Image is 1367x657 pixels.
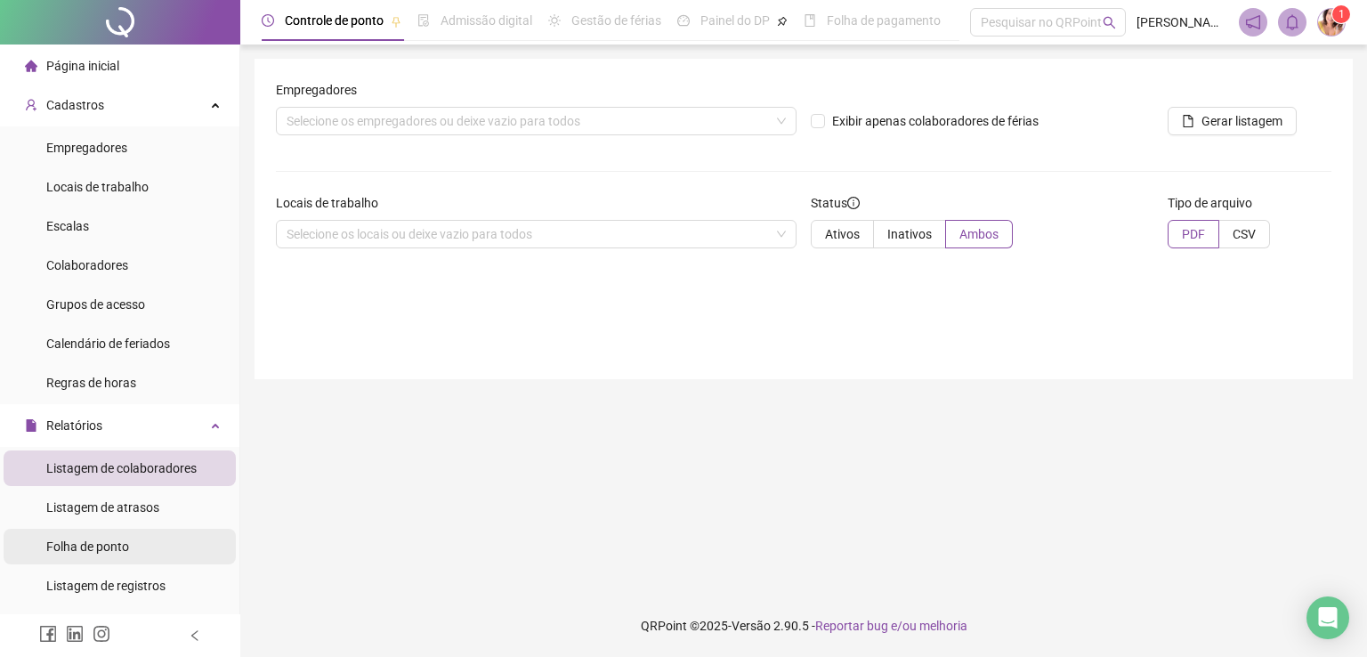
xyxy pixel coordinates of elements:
span: Controle de ponto [285,13,384,28]
span: Calendário de feriados [46,337,170,351]
label: Locais de trabalho [276,193,390,213]
span: Inativos [887,227,932,241]
span: file-done [417,14,430,27]
span: Locais de trabalho [46,180,149,194]
span: PDF [1182,227,1205,241]
span: pushpin [777,16,788,27]
span: Versão [732,619,771,633]
div: Open Intercom Messenger [1306,596,1349,639]
span: Relatórios [46,418,102,433]
span: Empregadores [46,141,127,155]
span: Listagem de registros [46,579,166,593]
span: left [189,629,201,642]
span: clock-circle [262,14,274,27]
span: file [1182,115,1194,127]
sup: Atualize o seu contato no menu Meus Dados [1332,5,1350,23]
span: [PERSON_NAME] [1136,12,1228,32]
span: dashboard [677,14,690,27]
button: Gerar listagem [1168,107,1297,135]
span: file [25,419,37,432]
span: 1 [1339,8,1345,20]
span: Grupos de acesso [46,297,145,312]
span: Painel do DP [700,13,770,28]
span: CSV [1233,227,1256,241]
span: book [804,14,816,27]
span: notification [1245,14,1261,30]
span: linkedin [66,625,84,643]
span: Tipo de arquivo [1168,193,1252,213]
span: bell [1284,14,1300,30]
span: Escalas [46,219,89,233]
span: Gestão de férias [571,13,661,28]
span: sun [548,14,561,27]
span: facebook [39,625,57,643]
span: info-circle [847,197,860,209]
img: 68899 [1318,9,1345,36]
span: instagram [93,625,110,643]
span: pushpin [391,16,401,27]
span: Regras de horas [46,376,136,390]
span: Reportar bug e/ou melhoria [815,619,967,633]
span: Status [811,193,860,213]
span: Folha de ponto [46,539,129,554]
span: Colaboradores [46,258,128,272]
span: Cadastros [46,98,104,112]
span: Folha de pagamento [827,13,941,28]
span: Listagem de atrasos [46,500,159,515]
span: home [25,60,37,72]
span: Ativos [825,227,860,241]
span: Ambos [959,227,999,241]
footer: QRPoint © 2025 - 2.90.5 - [240,595,1367,657]
span: Listagem de colaboradores [46,461,197,475]
span: Exibir apenas colaboradores de férias [825,111,1046,131]
span: user-add [25,99,37,111]
span: Página inicial [46,59,119,73]
span: search [1103,16,1116,29]
span: Admissão digital [441,13,532,28]
span: Gerar listagem [1201,111,1282,131]
label: Empregadores [276,80,368,100]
